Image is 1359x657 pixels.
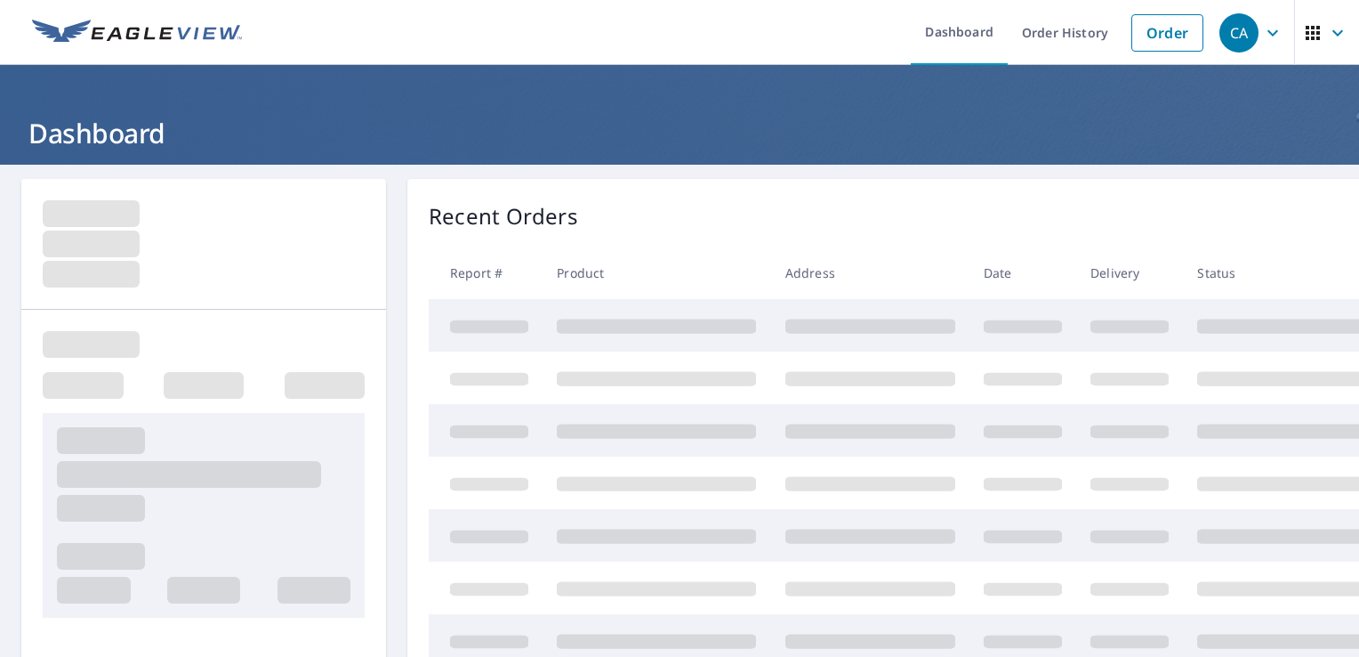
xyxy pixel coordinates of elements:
[543,247,770,299] th: Product
[32,20,242,46] img: EV Logo
[429,200,578,232] p: Recent Orders
[1076,247,1183,299] th: Delivery
[969,247,1076,299] th: Date
[21,115,1338,151] h1: Dashboard
[429,247,543,299] th: Report #
[771,247,969,299] th: Address
[1131,14,1203,52] a: Order
[1219,13,1258,53] div: CA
